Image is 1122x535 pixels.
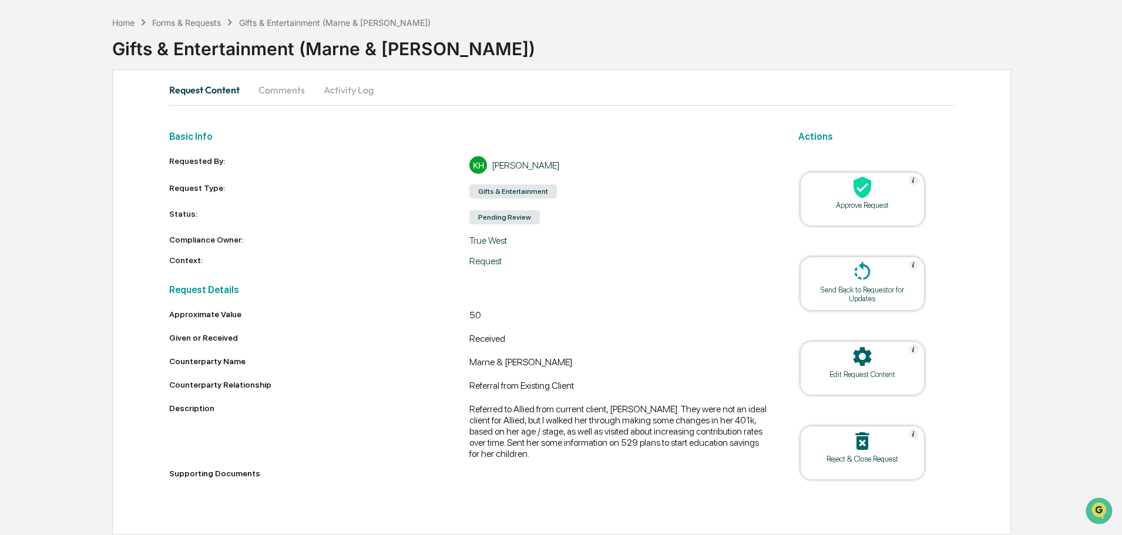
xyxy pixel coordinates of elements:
span: Preclearance [23,240,76,252]
a: 🗄️Attestations [80,235,150,257]
div: 🖐️ [12,241,21,251]
div: Approve Request [809,201,915,210]
div: Compliance Owner: [169,235,470,246]
button: Request Content [169,76,249,104]
div: Home [112,18,135,28]
div: Requested By: [169,156,470,174]
a: 🔎Data Lookup [7,258,79,279]
img: Help [909,176,918,185]
p: How can we help? [12,25,214,43]
div: Gifts & Entertainment [469,184,557,198]
div: Gifts & Entertainment (Marne & [PERSON_NAME]) [112,29,1122,59]
img: 8933085812038_c878075ebb4cc5468115_72.jpg [25,90,46,111]
div: secondary tabs example [169,76,955,104]
div: Referred to Allied from current client, [PERSON_NAME]. They were not an ideal client for Allied, ... [469,403,770,459]
span: • [98,160,102,169]
div: Counterparty Relationship [169,380,470,389]
h2: Request Details [169,284,770,295]
div: Given or Received [169,333,470,342]
button: See all [182,128,214,142]
h2: Basic Info [169,131,770,142]
div: Reject & Close Request [809,455,915,463]
img: Help [909,345,918,354]
div: 🗄️ [85,241,95,251]
div: Approximate Value [169,309,470,319]
span: [PERSON_NAME] [36,191,95,201]
div: Supporting Documents [169,469,770,478]
iframe: Open customer support [1084,496,1116,528]
img: Help [909,260,918,270]
div: 🔎 [12,264,21,273]
span: [PERSON_NAME] [36,160,95,169]
button: Start new chat [200,93,214,107]
div: [PERSON_NAME] [492,160,560,171]
div: Referral from Existing Client [469,380,770,394]
a: 🖐️Preclearance [7,235,80,257]
div: Context: [169,255,470,267]
span: Attestations [97,240,146,252]
div: KH [469,156,487,174]
div: Request [469,255,770,267]
div: Start new chat [53,90,193,102]
span: Pylon [117,291,142,300]
div: Edit Request Content [809,370,915,379]
img: Help [909,429,918,439]
button: Comments [249,76,314,104]
div: Request Type: [169,183,470,200]
div: Status: [169,209,470,226]
div: Send Back to Requestor for Updates [809,285,915,303]
img: Tammy Steffen [12,149,31,167]
div: Past conversations [12,130,79,140]
div: We're available if you need us! [53,102,162,111]
div: Forms & Requests [152,18,221,28]
img: Tammy Steffen [12,180,31,199]
div: Description [169,403,470,455]
div: Gifts & Entertainment (Marne & [PERSON_NAME]) [239,18,431,28]
div: Marne & [PERSON_NAME] [469,356,770,371]
a: Powered byPylon [83,291,142,300]
div: Received [469,333,770,347]
span: [DATE] [104,191,128,201]
div: Pending Review [469,210,540,224]
span: Data Lookup [23,263,74,274]
span: • [98,191,102,201]
div: True West [469,235,770,246]
div: Counterparty Name [169,356,470,366]
img: 1746055101610-c473b297-6a78-478c-a979-82029cc54cd1 [12,90,33,111]
h2: Actions [798,131,955,142]
span: [DATE] [104,160,128,169]
button: Activity Log [314,76,383,104]
div: 50 [469,309,770,324]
